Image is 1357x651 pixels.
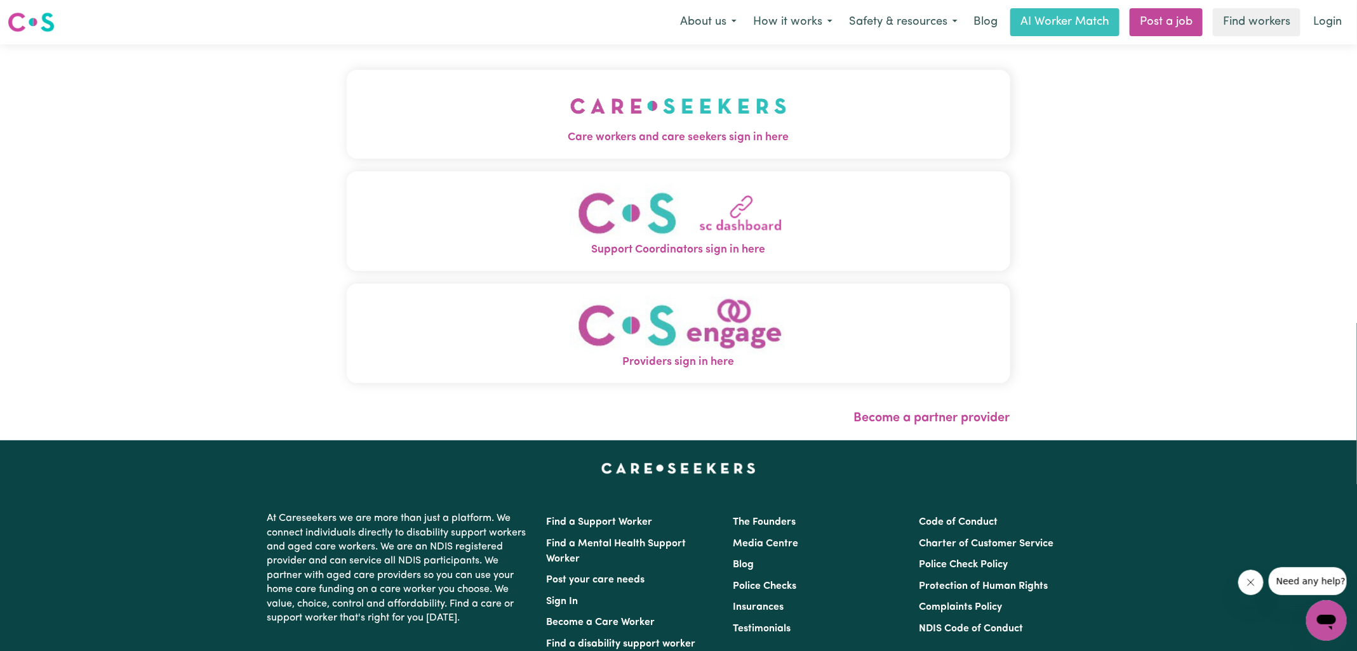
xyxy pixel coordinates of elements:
a: Blog [966,8,1005,36]
a: Sign In [547,596,578,607]
a: Find a Mental Health Support Worker [547,539,686,564]
a: The Founders [733,517,796,527]
a: Testimonials [733,624,791,634]
a: Complaints Policy [919,602,1002,612]
a: AI Worker Match [1010,8,1120,36]
span: Care workers and care seekers sign in here [347,129,1010,146]
a: Careseekers home page [601,463,756,473]
button: Providers sign in here [347,284,1010,383]
a: Police Checks [733,581,796,591]
a: Post a job [1130,8,1203,36]
a: Become a Care Worker [547,617,655,628]
a: Login [1306,8,1349,36]
a: Code of Conduct [919,517,998,527]
a: Become a partner provider [854,412,1010,424]
iframe: Button to launch messaging window [1306,600,1347,641]
span: Support Coordinators sign in here [347,242,1010,258]
iframe: Close message [1238,570,1264,595]
button: Support Coordinators sign in here [347,171,1010,271]
button: Safety & resources [841,9,966,36]
button: Care workers and care seekers sign in here [347,70,1010,159]
a: Media Centre [733,539,798,549]
img: Careseekers logo [8,11,55,34]
a: Insurances [733,602,784,612]
a: NDIS Code of Conduct [919,624,1023,634]
a: Careseekers logo [8,8,55,37]
a: Post your care needs [547,575,645,585]
a: Blog [733,560,754,570]
button: How it works [745,9,841,36]
button: About us [672,9,745,36]
a: Protection of Human Rights [919,581,1048,591]
a: Find a disability support worker [547,639,696,649]
a: Find a Support Worker [547,517,653,527]
span: Providers sign in here [347,354,1010,371]
a: Police Check Policy [919,560,1008,570]
a: Find workers [1213,8,1300,36]
p: At Careseekers we are more than just a platform. We connect individuals directly to disability su... [267,506,531,630]
a: Charter of Customer Service [919,539,1053,549]
iframe: Message from company [1269,567,1347,595]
